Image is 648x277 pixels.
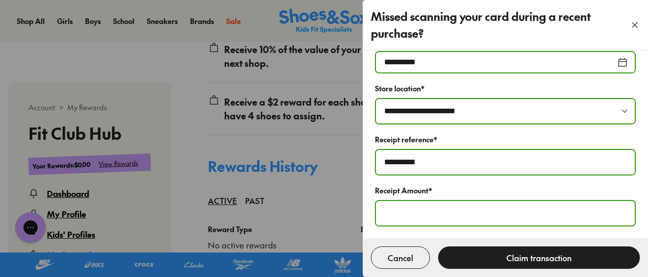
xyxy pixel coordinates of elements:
[371,246,430,269] div: Cancel
[371,8,630,42] h4: Missed scanning your card during a recent purchase?
[438,246,640,269] button: Claim transaction
[375,83,424,93] label: Store location *
[375,185,432,195] label: Receipt Amount *
[5,4,36,34] button: Gorgias live chat
[375,134,437,144] label: Receipt reference *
